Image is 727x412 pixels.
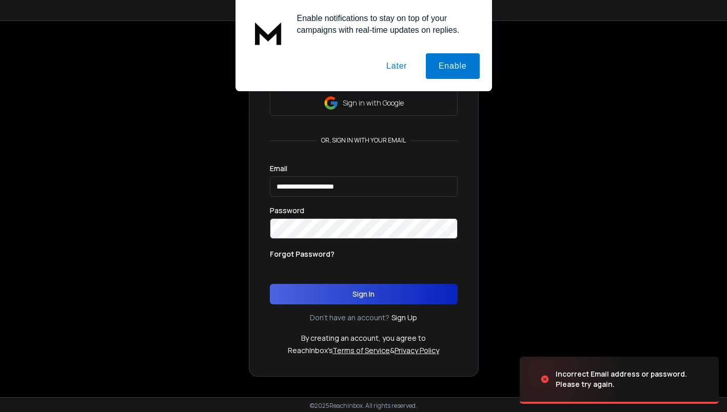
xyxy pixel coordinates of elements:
button: Sign In [270,284,458,304]
p: By creating an account, you agree to [301,333,426,343]
a: Terms of Service [332,345,390,355]
label: Password [270,207,304,214]
p: ReachInbox's & [288,345,439,356]
div: Incorrect Email address or password. Please try again. [556,369,706,389]
p: Don't have an account? [310,313,389,323]
button: Later [374,53,420,79]
p: © 2025 Reachinbox. All rights reserved. [310,402,417,410]
button: Enable [426,53,480,79]
button: Sign in with Google [270,90,458,116]
a: Privacy Policy [395,345,439,355]
p: Forgot Password? [270,249,335,259]
div: Enable notifications to stay on top of your campaigns with real-time updates on replies. [289,12,480,36]
p: Sign in with Google [343,98,404,108]
label: Email [270,165,287,172]
img: notification icon [248,12,289,53]
img: image [520,352,622,407]
a: Sign Up [391,313,417,323]
p: or, sign in with your email [317,136,410,145]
